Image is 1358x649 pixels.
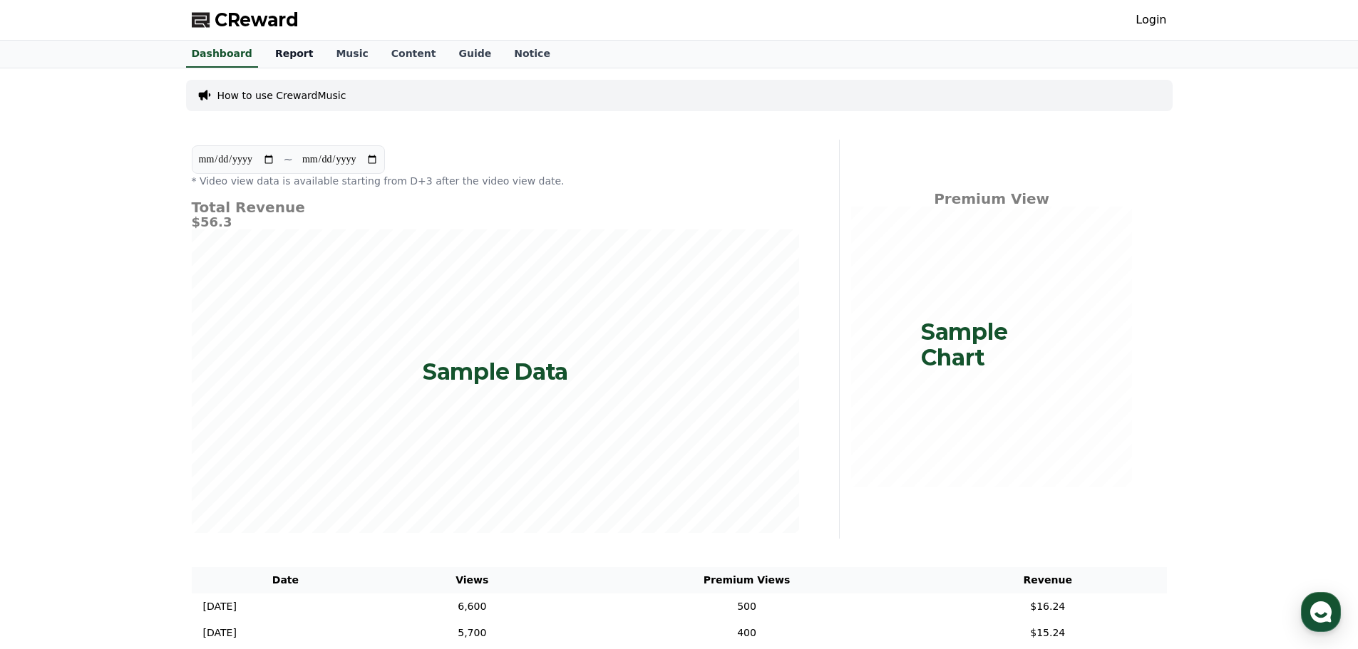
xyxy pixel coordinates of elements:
a: Notice [503,41,562,68]
td: 6,600 [379,593,565,620]
p: [DATE] [203,625,237,640]
a: How to use CrewardMusic [217,88,346,103]
a: Dashboard [186,41,258,68]
td: 400 [565,620,929,646]
h4: Total Revenue [192,199,799,215]
td: 5,700 [379,620,565,646]
span: Messages [118,474,160,485]
a: Music [324,41,379,68]
p: ~ [284,151,293,168]
th: Date [192,567,380,593]
h4: Premium View [851,191,1133,207]
p: Sample Data [423,359,568,385]
a: Content [380,41,448,68]
a: Guide [447,41,503,68]
h5: $56.3 [192,215,799,229]
th: Views [379,567,565,593]
a: Report [264,41,325,68]
a: Settings [184,452,274,487]
th: Premium Views [565,567,929,593]
span: Home [36,473,61,484]
p: [DATE] [203,599,237,614]
th: Revenue [929,567,1167,593]
a: Home [4,452,94,487]
span: Settings [211,473,246,484]
p: Sample Chart [921,319,1061,370]
a: Messages [94,452,184,487]
td: 500 [565,593,929,620]
a: Login [1136,11,1166,28]
p: * Video view data is available starting from D+3 after the video view date. [192,174,799,188]
span: CReward [215,9,299,31]
td: $16.24 [929,593,1167,620]
td: $15.24 [929,620,1167,646]
a: CReward [192,9,299,31]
